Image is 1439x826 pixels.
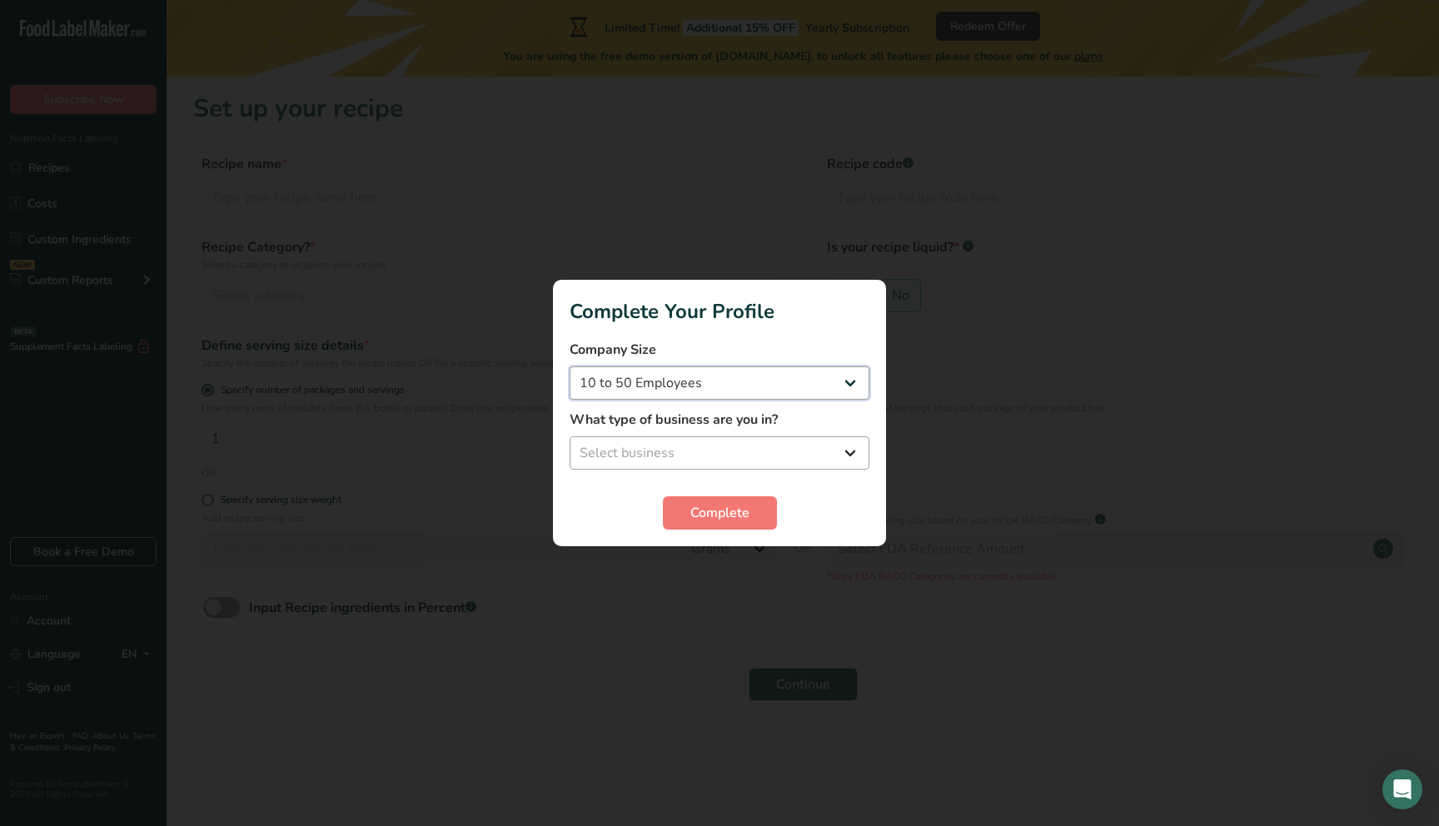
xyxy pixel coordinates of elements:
h1: Complete Your Profile [570,296,869,326]
span: Complete [690,503,749,523]
label: Company Size [570,340,869,360]
button: Complete [663,496,777,530]
div: Open Intercom Messenger [1382,769,1422,809]
label: What type of business are you in? [570,410,869,430]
